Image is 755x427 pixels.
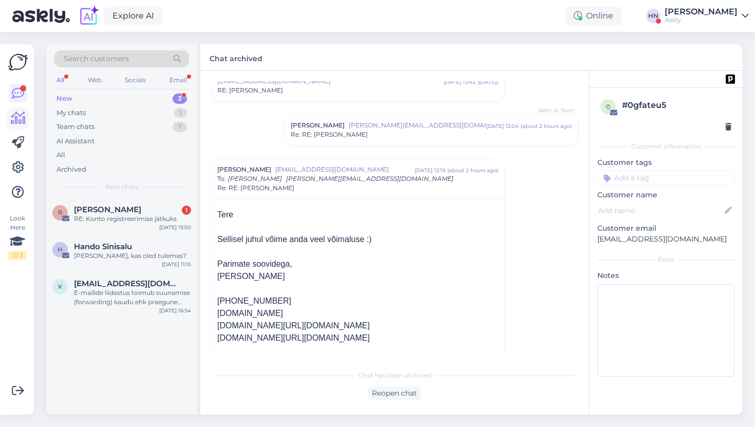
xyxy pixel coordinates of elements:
div: 1 [182,206,191,215]
span: To : [217,175,226,182]
div: Sellisel juhul võime anda veel võimaluse :) [217,233,498,246]
img: Askly Logo [8,52,28,72]
img: pd [726,75,735,84]
span: [PERSON_NAME][EMAIL_ADDRESS][DOMAIN_NAME] [286,175,454,182]
div: 3 [173,94,187,104]
div: Team chats [56,122,95,132]
span: K [58,283,63,290]
div: [DATE] 11:15 [162,261,191,268]
span: Chat has been archived [358,371,431,380]
div: [DOMAIN_NAME][URL][DOMAIN_NAME] [217,332,498,344]
span: R [58,209,63,216]
div: Reopen chat [368,386,421,400]
span: Re: RE: [PERSON_NAME] [217,183,294,193]
div: Socials [123,73,148,87]
div: HN [646,9,660,23]
div: [DATE] 13:50 [159,224,191,231]
div: ( [DATE] ) [478,78,498,86]
div: [PHONE_NUMBER] [217,295,498,307]
span: 0 [606,103,610,110]
a: Explore AI [104,7,163,25]
div: [DATE] 12:04 [486,122,519,130]
div: E-mailide liidestus toimub suunamise (forwarding) kaudu ehk praegune emailiserver suunab Askly'ss... [74,288,191,307]
input: Add a tag [597,170,734,185]
div: [PERSON_NAME] [217,270,498,283]
div: [PERSON_NAME], kas oled tulemas? [74,251,191,261]
div: Web [86,73,104,87]
div: [DOMAIN_NAME] [217,307,498,320]
div: 1 [174,108,187,118]
span: Kristiina@laur.ee [74,279,181,288]
div: [DATE] 12:19 [415,166,445,174]
div: [DOMAIN_NAME][URL][DOMAIN_NAME] [217,320,498,332]
input: Add name [598,205,723,216]
div: # 0gfateu5 [622,99,731,112]
span: H [58,246,63,253]
div: [PERSON_NAME] [665,8,738,16]
span: Search customers [64,53,129,64]
span: Hando Sinisalu [74,242,132,251]
span: [PERSON_NAME] [291,121,345,130]
img: explore-ai [78,5,100,27]
p: Notes [597,270,734,281]
div: Tere [217,209,498,221]
div: Parimate soovidega, [217,258,498,270]
div: Online [565,7,621,25]
div: Customer information [597,142,734,151]
p: Customer email [597,223,734,234]
div: [DATE] 13:42 [444,78,476,86]
div: Askly [665,16,738,24]
div: [DATE] 16:34 [159,307,191,314]
span: New chats [105,182,138,192]
span: [EMAIL_ADDRESS][DOMAIN_NAME] [275,165,415,174]
label: Chat archived [210,50,262,64]
div: Archived [56,164,86,175]
span: [PERSON_NAME] [217,165,271,174]
div: Email [167,73,189,87]
div: RE: Konto registreerimise jätkuks [74,214,191,224]
div: 2 / 3 [8,251,27,260]
span: [EMAIL_ADDRESS][DOMAIN_NAME] [217,77,444,86]
span: Re: RE: [PERSON_NAME] [291,130,368,139]
span: [PERSON_NAME] [228,175,282,182]
div: My chats [56,108,86,118]
div: All [56,150,65,160]
span: Raido Randmaa [74,205,141,214]
p: Customer tags [597,157,734,168]
div: Extra [597,255,734,264]
span: RE: [PERSON_NAME] [217,86,283,95]
div: New [56,94,72,104]
div: 7 [173,122,187,132]
span: [PERSON_NAME][EMAIL_ADDRESS][DOMAIN_NAME] [349,121,486,130]
div: AI Assistant [56,136,95,146]
div: All [54,73,66,87]
a: [PERSON_NAME]Askly [665,8,749,24]
div: ( about 2 hours ago ) [521,122,572,130]
p: [EMAIL_ADDRESS][DOMAIN_NAME] [597,234,734,245]
div: ( about 2 hours ago ) [447,166,498,174]
span: Askly AI Team [536,106,575,114]
p: Customer name [597,190,734,200]
div: Look Here [8,214,27,260]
